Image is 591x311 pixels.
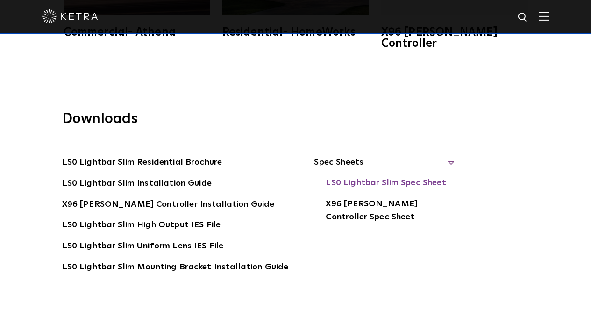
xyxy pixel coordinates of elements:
[314,156,454,176] span: Spec Sheets
[326,197,454,226] a: X96 [PERSON_NAME] Controller Spec Sheet
[42,9,98,23] img: ketra-logo-2019-white
[381,27,528,49] div: X96 [PERSON_NAME] Controller
[62,239,224,254] a: LS0 Lightbar Slim Uniform Lens IES File
[539,12,549,21] img: Hamburger%20Nav.svg
[326,176,446,191] a: LS0 Lightbar Slim Spec Sheet
[62,198,275,213] a: X96 [PERSON_NAME] Controller Installation Guide
[62,218,221,233] a: LS0 Lightbar Slim High Output IES File
[62,177,212,192] a: LS0 Lightbar Slim Installation Guide
[62,156,222,171] a: LS0 Lightbar Slim Residential Brochure
[62,110,529,134] h3: Downloads
[517,12,529,23] img: search icon
[62,260,289,275] a: LS0 Lightbar Slim Mounting Bracket Installation Guide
